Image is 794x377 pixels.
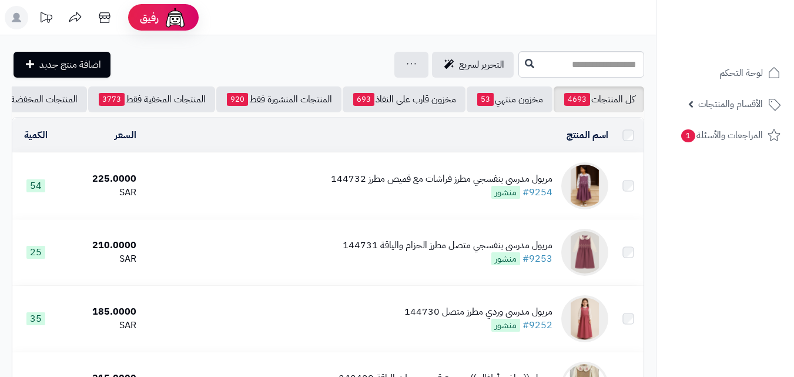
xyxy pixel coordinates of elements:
[522,318,552,332] a: #9252
[681,129,696,143] span: 1
[14,52,110,78] a: اضافة منتج جديد
[163,6,187,29] img: ai-face.png
[31,6,61,32] a: تحديثات المنصة
[26,312,45,325] span: 35
[227,93,248,106] span: 920
[353,93,374,106] span: 693
[432,52,514,78] a: التحرير لسريع
[664,121,787,149] a: المراجعات والأسئلة1
[554,86,644,112] a: كل المنتجات4693
[64,252,136,266] div: SAR
[664,59,787,87] a: لوحة التحكم
[39,58,101,72] span: اضافة منتج جديد
[680,127,763,144] span: المراجعات والأسئلة
[64,186,136,199] div: SAR
[343,86,465,112] a: مخزون قارب على النفاذ693
[561,229,608,276] img: مريول مدرسي بنفسجي متصل مطرز الحزام والياقة 144731
[522,185,552,199] a: #9254
[522,252,552,266] a: #9253
[698,96,763,112] span: الأقسام والمنتجات
[99,93,125,106] span: 3773
[331,172,552,186] div: مريول مدرسي بنفسجي مطرز فراشات مع قميص مطرز 144732
[564,93,590,106] span: 4693
[491,319,520,332] span: منشور
[64,319,136,332] div: SAR
[561,162,608,209] img: مريول مدرسي بنفسجي مطرز فراشات مع قميص مطرز 144732
[491,252,520,265] span: منشور
[467,86,552,112] a: مخزون منتهي53
[64,305,136,319] div: 185.0000
[561,295,608,342] img: مريول مدرسي وردي مطرز متصل 144730
[459,58,504,72] span: التحرير لسريع
[64,172,136,186] div: 225.0000
[88,86,215,112] a: المنتجات المخفية فقط3773
[115,128,136,142] a: السعر
[343,239,552,252] div: مريول مدرسي بنفسجي متصل مطرز الحزام والياقة 144731
[216,86,341,112] a: المنتجات المنشورة فقط920
[491,186,520,199] span: منشور
[567,128,608,142] a: اسم المنتج
[64,239,136,252] div: 210.0000
[477,93,494,106] span: 53
[404,305,552,319] div: مريول مدرسي وردي مطرز متصل 144730
[140,11,159,25] span: رفيق
[26,179,45,192] span: 54
[714,11,783,36] img: logo-2.png
[26,246,45,259] span: 25
[719,65,763,81] span: لوحة التحكم
[24,128,48,142] a: الكمية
